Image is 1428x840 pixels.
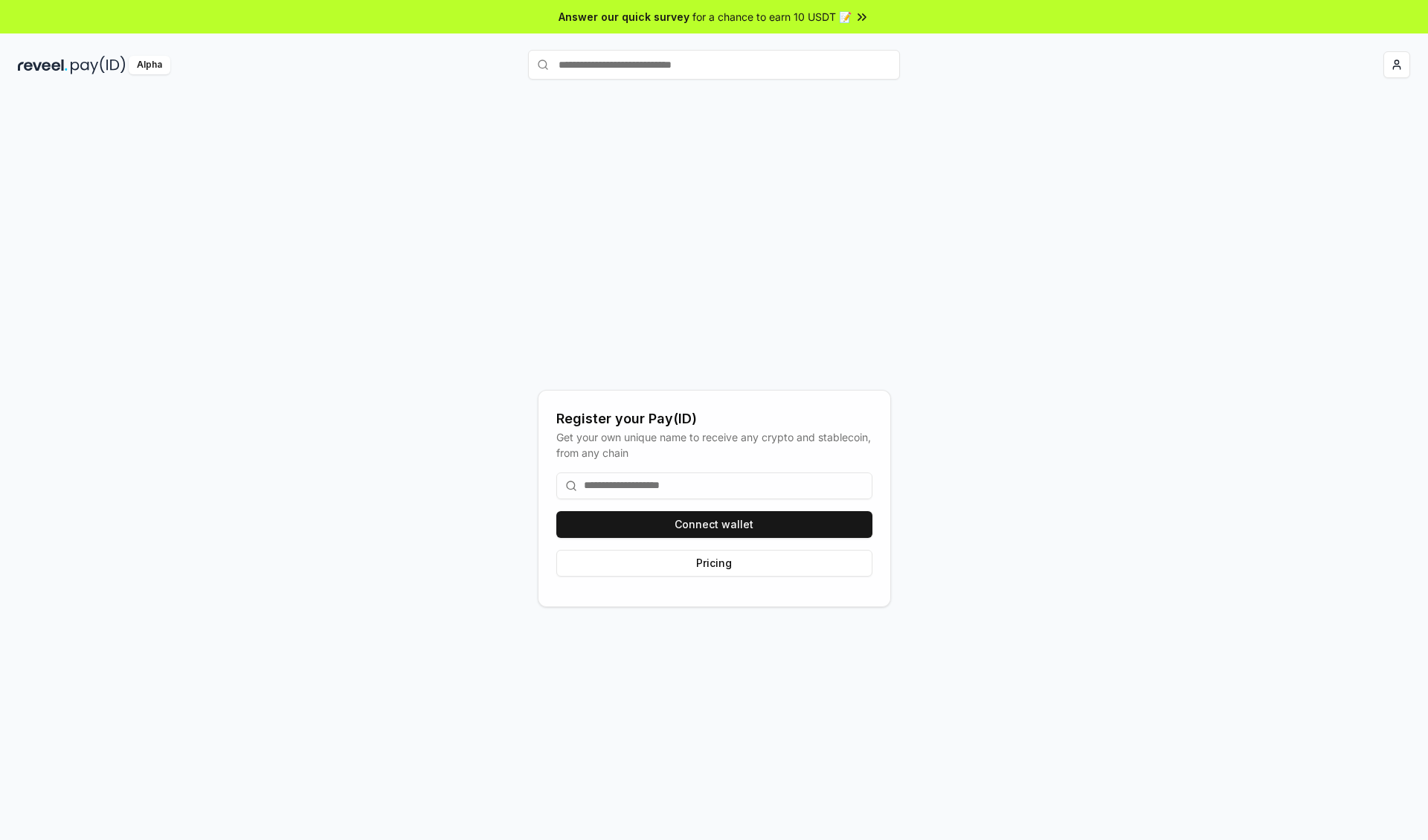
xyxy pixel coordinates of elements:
div: Alpha [129,56,170,74]
span: Answer our quick survey [559,9,689,25]
img: pay_id [71,56,126,74]
div: Register your Pay(ID) [556,408,872,429]
span: for a chance to earn 10 USDT 📝 [692,9,852,25]
button: Connect wallet [556,511,872,538]
button: Pricing [556,550,872,577]
img: reveel_dark [18,56,68,74]
div: Get your own unique name to receive any crypto and stablecoin, from any chain [556,429,872,461]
